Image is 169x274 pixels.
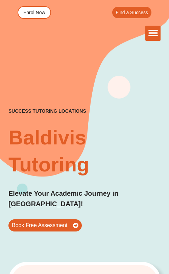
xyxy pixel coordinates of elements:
div: Menu Toggle [145,26,161,41]
span: Book Free Assessment [12,223,68,228]
span: Enrol Now [23,10,45,15]
h1: Baldivis Tutoring [8,124,161,178]
iframe: Chat Widget [53,198,169,274]
a: Find a Success [112,7,151,18]
p: Elevate Your Academic Journey in [GEOGRAPHIC_DATA]! [8,188,161,209]
span: Find a Success [116,10,148,15]
a: Enrol Now [18,6,51,19]
h2: success tutoring locations [8,108,86,114]
a: Book Free Assessment [8,219,82,231]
